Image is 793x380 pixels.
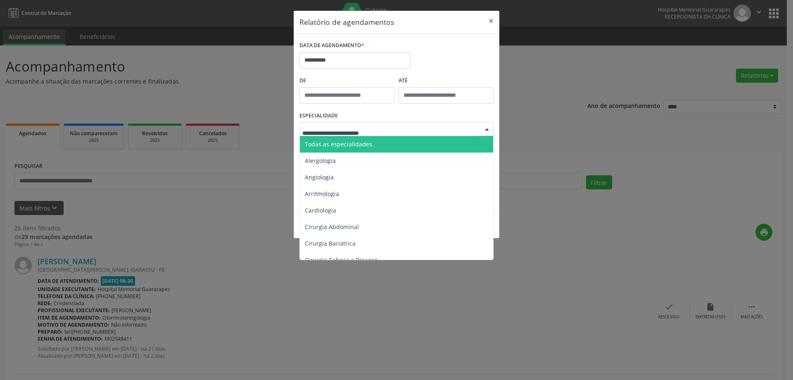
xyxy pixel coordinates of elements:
[299,110,338,122] label: ESPECIALIDADE
[305,190,339,198] span: Arritmologia
[305,157,336,165] span: Alergologia
[399,74,494,87] label: ATÉ
[305,206,336,214] span: Cardiologia
[483,11,499,31] button: Close
[305,239,356,247] span: Cirurgia Bariatrica
[299,39,364,52] label: DATA DE AGENDAMENTO
[305,256,378,264] span: Cirurgia Cabeça e Pescoço
[299,17,394,27] h5: Relatório de agendamentos
[305,140,372,148] span: Todas as especialidades
[305,223,359,231] span: Cirurgia Abdominal
[299,74,394,87] label: De
[305,173,334,181] span: Angiologia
